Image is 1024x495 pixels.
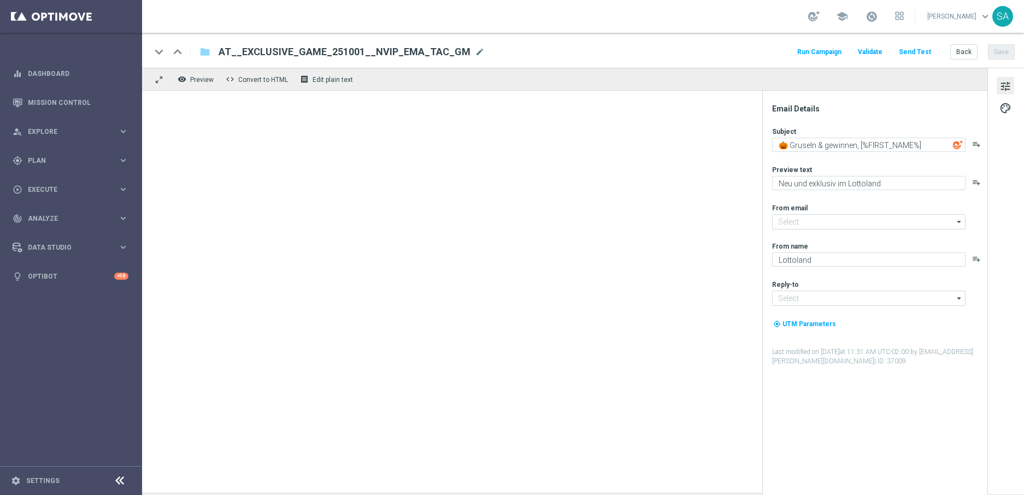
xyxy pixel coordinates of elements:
span: UTM Parameters [782,320,836,328]
span: Analyze [28,215,118,222]
i: my_location [773,320,781,328]
button: play_circle_outline Execute keyboard_arrow_right [12,185,129,194]
i: keyboard_arrow_right [118,213,128,223]
button: equalizer Dashboard [12,69,129,78]
i: person_search [13,127,22,137]
div: Analyze [13,214,118,223]
i: keyboard_arrow_right [118,242,128,252]
span: Data Studio [28,244,118,251]
button: Mission Control [12,98,129,107]
label: From name [772,242,808,251]
span: Explore [28,128,118,135]
label: From email [772,204,808,213]
i: track_changes [13,214,22,223]
span: Edit plain text [313,76,353,84]
i: play_circle_outline [13,185,22,195]
a: Settings [26,478,60,484]
span: Plan [28,157,118,164]
span: mode_edit [475,47,485,57]
button: my_location UTM Parameters [772,318,837,330]
span: AT__EXCLUSIVE_GAME_251001__NVIP_EMA_TAC_GM [219,45,470,58]
i: receipt [300,75,309,84]
div: +10 [114,273,128,280]
button: Run Campaign [796,45,843,60]
button: Back [950,44,978,60]
div: Dashboard [13,59,128,88]
div: Plan [13,156,118,166]
label: Preview text [772,166,812,174]
label: Reply-to [772,280,799,289]
button: Send Test [897,45,933,60]
div: Mission Control [13,88,128,117]
span: Preview [190,76,214,84]
span: Validate [858,48,882,56]
button: tune [997,77,1014,95]
button: remove_red_eye Preview [175,72,219,86]
span: | ID: 37009 [874,357,906,365]
button: code Convert to HTML [223,72,293,86]
span: code [226,75,234,84]
i: settings [11,476,21,486]
i: remove_red_eye [178,75,186,84]
a: [PERSON_NAME]keyboard_arrow_down [926,8,992,25]
div: Data Studio [13,243,118,252]
button: track_changes Analyze keyboard_arrow_right [12,214,129,223]
button: playlist_add [972,178,981,187]
input: Select [772,291,966,306]
i: gps_fixed [13,156,22,166]
span: tune [999,79,1011,93]
input: Select [772,214,966,229]
button: Validate [856,45,884,60]
button: lightbulb Optibot +10 [12,272,129,281]
i: keyboard_arrow_right [118,126,128,137]
a: Dashboard [28,59,128,88]
i: arrow_drop_down [954,215,965,229]
button: playlist_add [972,255,981,263]
img: optiGenie.svg [953,140,963,150]
label: Last modified on [DATE] at 11:31 AM UTC-02:00 by [EMAIL_ADDRESS][PERSON_NAME][DOMAIN_NAME] [772,347,986,366]
i: lightbulb [13,272,22,281]
span: Convert to HTML [238,76,288,84]
button: palette [997,99,1014,116]
i: equalizer [13,69,22,79]
button: gps_fixed Plan keyboard_arrow_right [12,156,129,165]
div: Execute [13,185,118,195]
button: Data Studio keyboard_arrow_right [12,243,129,252]
span: keyboard_arrow_down [979,10,991,22]
button: Save [988,44,1015,60]
i: arrow_drop_down [954,291,965,305]
button: person_search Explore keyboard_arrow_right [12,127,129,136]
div: Explore [13,127,118,137]
span: palette [999,101,1011,115]
span: school [836,10,848,22]
i: keyboard_arrow_right [118,184,128,195]
button: playlist_add [972,140,981,149]
a: Optibot [28,262,114,291]
label: Subject [772,127,796,136]
a: Mission Control [28,88,128,117]
i: folder [199,45,210,58]
div: SA [992,6,1013,27]
div: Optibot [13,262,128,291]
i: keyboard_arrow_right [118,155,128,166]
button: receipt Edit plain text [297,72,358,86]
button: folder [198,43,211,61]
span: Execute [28,186,118,193]
div: Email Details [772,104,986,114]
